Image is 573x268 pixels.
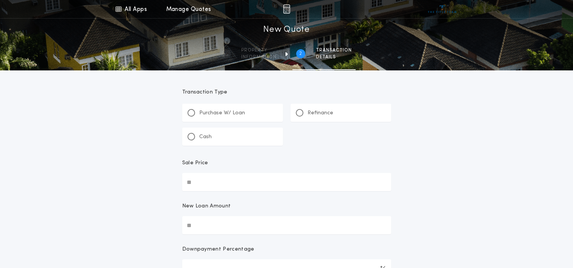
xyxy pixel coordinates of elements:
img: img [283,5,290,14]
input: New Loan Amount [182,216,391,234]
h1: New Quote [263,24,309,36]
p: Sale Price [182,159,208,167]
span: details [316,54,352,60]
p: Cash [199,133,212,141]
span: information [241,54,276,60]
h2: 2 [299,51,302,57]
p: Purchase W/ Loan [199,109,245,117]
p: New Loan Amount [182,203,231,210]
input: Sale Price [182,173,391,191]
span: Transaction [316,47,352,53]
p: Downpayment Percentage [182,246,254,253]
p: Transaction Type [182,89,391,96]
img: vs-icon [428,5,456,13]
span: Property [241,47,276,53]
p: Refinance [308,109,333,117]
